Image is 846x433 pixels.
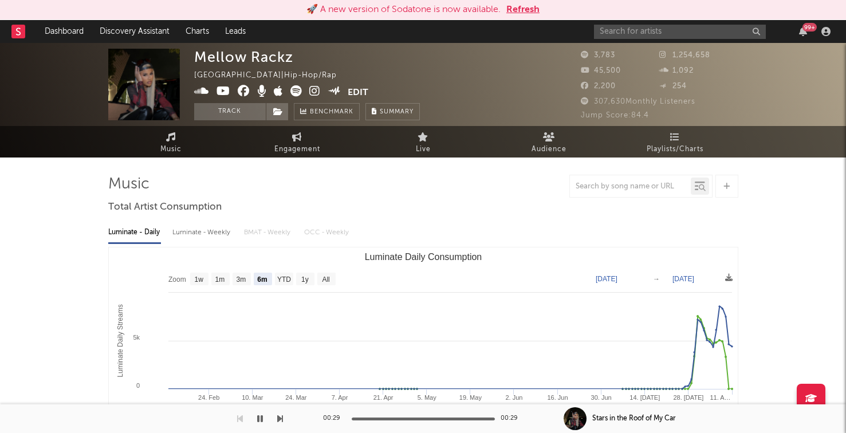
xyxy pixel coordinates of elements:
[594,25,766,39] input: Search for artists
[596,275,617,283] text: [DATE]
[581,112,649,119] span: Jump Score: 84.4
[380,109,414,115] span: Summary
[459,394,482,401] text: 19. May
[294,103,360,120] a: Benchmark
[532,143,566,156] span: Audience
[215,275,225,284] text: 1m
[506,3,540,17] button: Refresh
[274,143,320,156] span: Engagement
[673,394,703,401] text: 28. [DATE]
[236,275,246,284] text: 3m
[323,412,346,426] div: 00:29
[799,27,807,36] button: 99+
[194,49,293,65] div: Mellow Rackz
[581,98,695,105] span: 307,630 Monthly Listeners
[168,275,186,284] text: Zoom
[301,275,309,284] text: 1y
[37,20,92,43] a: Dashboard
[672,275,694,283] text: [DATE]
[194,275,203,284] text: 1w
[629,394,660,401] text: 14. [DATE]
[277,275,290,284] text: YTD
[373,394,393,401] text: 21. Apr
[194,103,266,120] button: Track
[198,394,219,401] text: 24. Feb
[570,182,691,191] input: Search by song name or URL
[322,275,329,284] text: All
[133,334,140,341] text: 5k
[136,382,139,389] text: 0
[172,223,233,242] div: Luminate - Weekly
[348,85,368,100] button: Edit
[647,143,703,156] span: Playlists/Charts
[547,394,568,401] text: 16. Jun
[194,69,350,82] div: [GEOGRAPHIC_DATA] | Hip-Hop/Rap
[257,275,267,284] text: 6m
[108,223,161,242] div: Luminate - Daily
[417,394,436,401] text: 5. May
[592,414,676,424] div: Stars in the Roof of My Car
[160,143,182,156] span: Music
[234,126,360,158] a: Engagement
[505,394,522,401] text: 2. Jun
[659,67,694,74] span: 1,092
[178,20,217,43] a: Charts
[659,52,710,59] span: 1,254,658
[364,252,482,262] text: Luminate Daily Consumption
[659,82,687,90] span: 254
[612,126,738,158] a: Playlists/Charts
[310,105,353,119] span: Benchmark
[108,200,222,214] span: Total Artist Consumption
[331,394,348,401] text: 7. Apr
[591,394,611,401] text: 30. Jun
[416,143,431,156] span: Live
[486,126,612,158] a: Audience
[581,52,615,59] span: 3,783
[365,103,420,120] button: Summary
[242,394,263,401] text: 10. Mar
[217,20,254,43] a: Leads
[360,126,486,158] a: Live
[501,412,524,426] div: 00:29
[710,394,730,401] text: 11. A…
[653,275,660,283] text: →
[285,394,307,401] text: 24. Mar
[802,23,817,32] div: 99 +
[306,3,501,17] div: 🚀 A new version of Sodatone is now available.
[116,304,124,377] text: Luminate Daily Streams
[92,20,178,43] a: Discovery Assistant
[581,67,621,74] span: 45,500
[108,126,234,158] a: Music
[581,82,616,90] span: 2,200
